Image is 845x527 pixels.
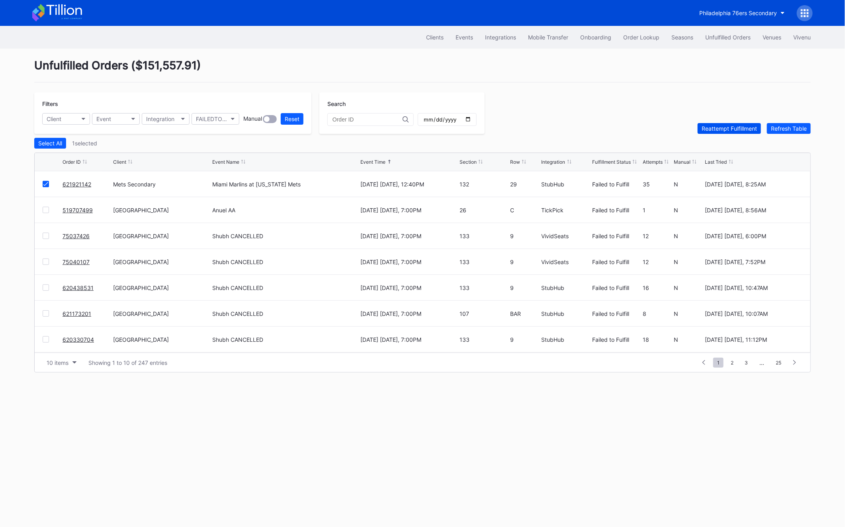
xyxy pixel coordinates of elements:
div: [GEOGRAPHIC_DATA] [113,233,210,239]
div: Failed to Fulfill [592,310,641,317]
div: [DATE] [DATE], 7:00PM [360,284,458,291]
div: N [674,336,703,343]
div: [DATE] [DATE], 12:40PM [360,181,458,188]
div: [DATE] [DATE], 7:52PM [705,259,802,265]
div: Reattempt Fulfillment [702,125,757,132]
div: Fulfillment Status [592,159,631,165]
div: 12 [643,259,672,265]
div: [DATE] [DATE], 10:47AM [705,284,802,291]
div: VividSeats [542,233,590,239]
div: Unfulfilled Orders [705,34,751,41]
div: FAILEDTOFULFILL [196,116,227,122]
button: Integrations [479,30,522,45]
div: [DATE] [DATE], 7:00PM [360,207,458,214]
div: Client [47,116,61,122]
a: 519707499 [63,207,93,214]
div: Client [113,159,126,165]
div: Manual [674,159,690,165]
button: Order Lookup [617,30,665,45]
div: 133 [460,233,508,239]
div: Manual [243,115,262,123]
a: Events [450,30,479,45]
div: Miami Marlins at [US_STATE] Mets [212,181,301,188]
div: 12 [643,233,672,239]
div: Shubh CANCELLED [212,336,263,343]
div: Order ID [63,159,81,165]
div: Integrations [485,34,516,41]
span: 25 [772,358,785,368]
div: Shubh CANCELLED [212,284,263,291]
div: VividSeats [542,259,590,265]
div: [DATE] [DATE], 8:25AM [705,181,802,188]
button: 10 items [43,357,80,368]
span: 3 [741,358,752,368]
div: 18 [643,336,672,343]
span: 1 [713,358,724,368]
div: Order Lookup [623,34,659,41]
div: Filters [42,100,303,107]
button: Seasons [665,30,699,45]
button: Philadelphia 76ers Secondary [693,6,791,20]
a: Mobile Transfer [522,30,574,45]
div: Search [327,100,477,107]
button: Client [42,113,90,125]
div: 1 selected [72,140,97,147]
span: 2 [727,358,737,368]
div: Anuel AA [212,207,235,214]
a: 621173201 [63,310,91,317]
div: N [674,233,703,239]
div: 133 [460,336,508,343]
div: Refresh Table [771,125,807,132]
div: [GEOGRAPHIC_DATA] [113,284,210,291]
div: Last Tried [705,159,727,165]
div: Select All [38,140,62,147]
a: 75037426 [63,233,90,239]
div: StubHub [542,310,590,317]
a: Vivenu [787,30,817,45]
div: [DATE] [DATE], 7:00PM [360,233,458,239]
div: N [674,181,703,188]
div: [GEOGRAPHIC_DATA] [113,336,210,343]
button: Refresh Table [767,123,811,134]
div: Event Name [212,159,239,165]
div: N [674,259,703,265]
button: FAILEDTOFULFILL [192,113,239,125]
div: StubHub [542,284,590,291]
div: 10 items [47,359,68,366]
a: 620330704 [63,336,94,343]
div: Vivenu [793,34,811,41]
div: Onboarding [580,34,611,41]
div: 132 [460,181,508,188]
div: Showing 1 to 10 of 247 entries [88,359,167,366]
div: Shubh CANCELLED [212,259,263,265]
a: Onboarding [574,30,617,45]
button: Unfulfilled Orders [699,30,757,45]
div: StubHub [542,181,590,188]
div: Event [96,116,111,122]
input: Order ID [333,116,403,123]
div: N [674,207,703,214]
div: Failed to Fulfill [592,336,641,343]
div: Seasons [671,34,693,41]
div: Failed to Fulfill [592,233,641,239]
button: Reset [281,113,303,125]
div: 9 [510,233,539,239]
div: Failed to Fulfill [592,259,641,265]
div: 107 [460,310,508,317]
div: Event Time [360,159,385,165]
a: Venues [757,30,787,45]
div: 16 [643,284,672,291]
div: 133 [460,284,508,291]
div: [DATE] [DATE], 8:56AM [705,207,802,214]
div: 1 [643,207,672,214]
div: 35 [643,181,672,188]
div: 9 [510,259,539,265]
div: Venues [763,34,781,41]
div: Attempts [643,159,663,165]
div: Shubh CANCELLED [212,233,263,239]
div: [GEOGRAPHIC_DATA] [113,310,210,317]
